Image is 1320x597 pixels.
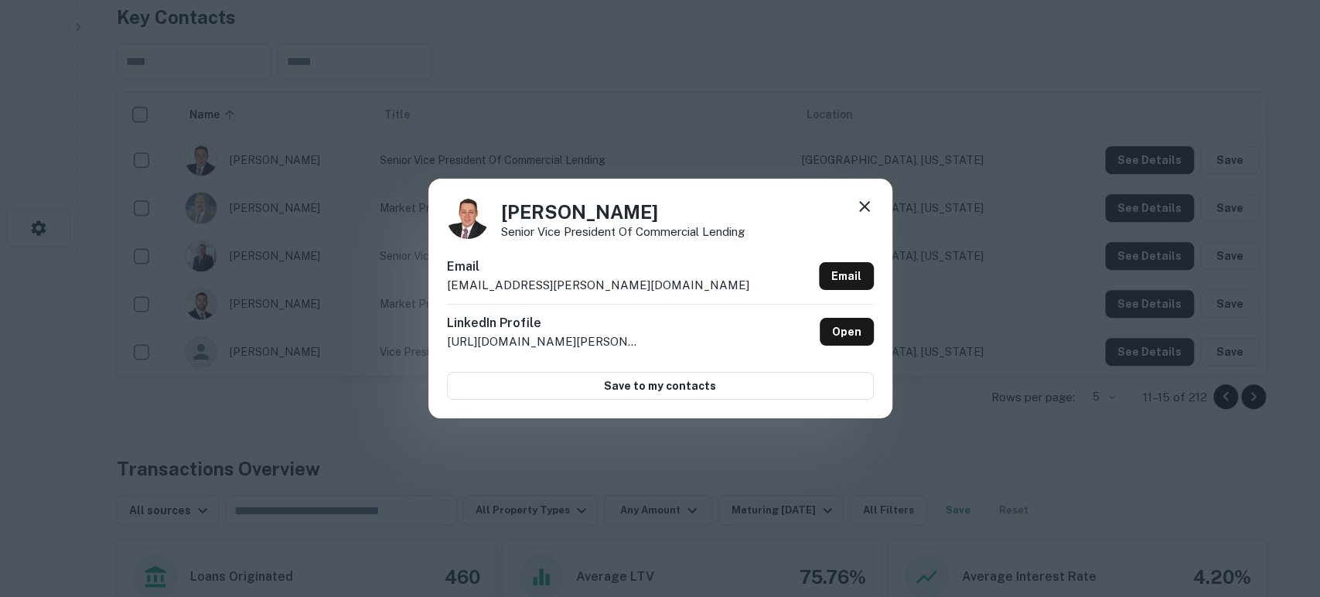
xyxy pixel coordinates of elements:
h4: [PERSON_NAME] [501,198,745,226]
img: 1517366554438 [447,197,489,239]
h6: Email [447,258,749,276]
h6: LinkedIn Profile [447,314,640,333]
p: [EMAIL_ADDRESS][PERSON_NAME][DOMAIN_NAME] [447,276,749,295]
a: Open [820,318,874,346]
p: [URL][DOMAIN_NAME][PERSON_NAME] [447,333,640,351]
a: Email [819,262,874,290]
button: Save to my contacts [447,372,874,400]
iframe: Chat Widget [1243,473,1320,548]
p: Senior Vice President of Commercial Lending [501,226,745,237]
